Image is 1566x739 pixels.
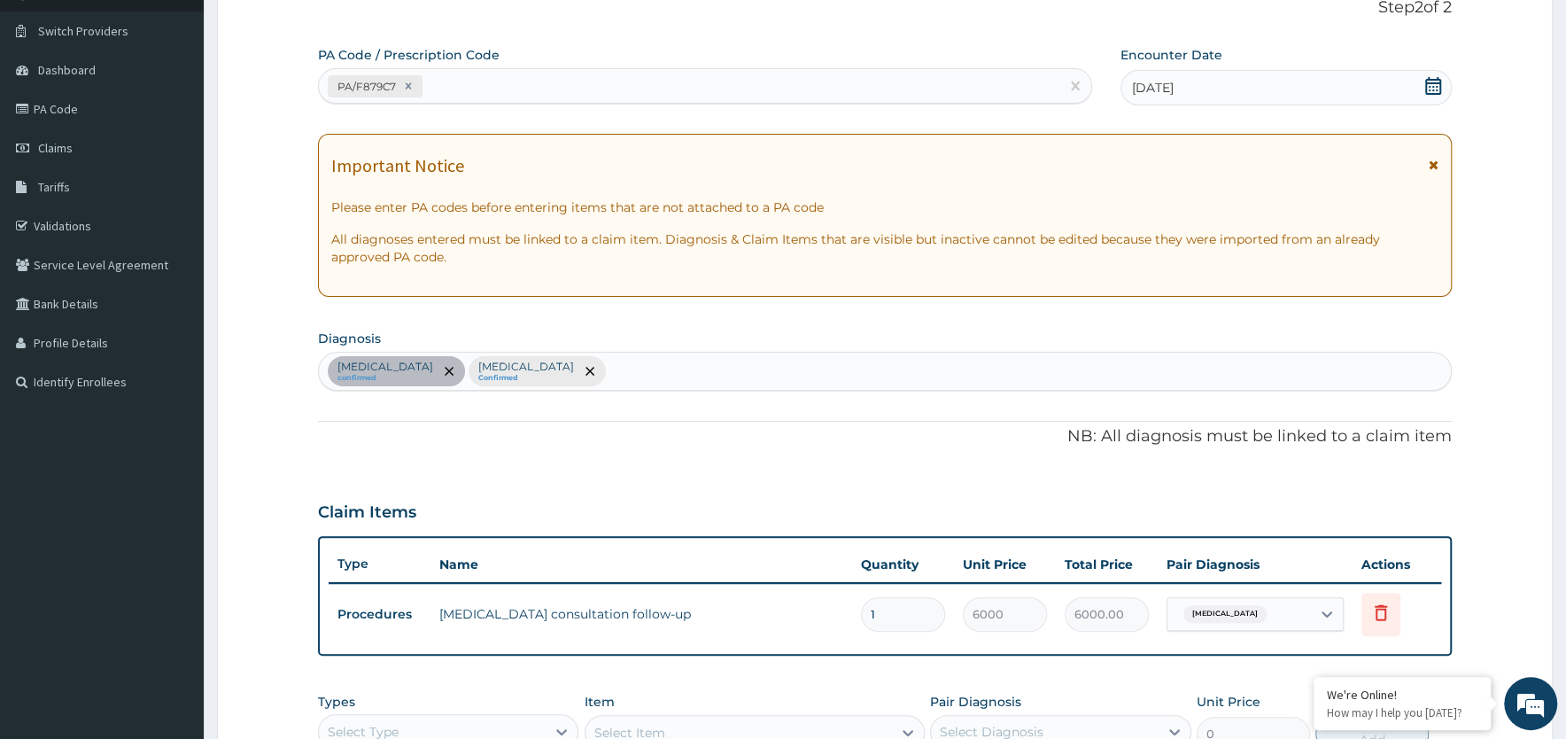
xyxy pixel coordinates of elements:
span: [DATE] [1132,79,1174,97]
label: Encounter Date [1120,46,1222,64]
label: PA Code / Prescription Code [318,46,500,64]
p: Please enter PA codes before entering items that are not attached to a PA code [331,198,1438,216]
label: Item [585,693,615,711]
div: We're Online! [1327,687,1477,703]
small: confirmed [337,374,433,383]
span: Claims [38,140,73,156]
p: All diagnoses entered must be linked to a claim item. Diagnosis & Claim Items that are visible bu... [331,230,1438,266]
span: Switch Providers [38,23,128,39]
div: Minimize live chat window [291,9,333,51]
th: Unit Price [954,547,1056,582]
th: Name [430,547,852,582]
img: d_794563401_company_1708531726252_794563401 [33,89,72,133]
td: [MEDICAL_DATA] consultation follow-up [430,596,852,632]
p: How may I help you today? [1327,705,1477,720]
th: Total Price [1056,547,1158,582]
h3: Claim Items [318,503,416,523]
th: Pair Diagnosis [1158,547,1353,582]
label: Pair Diagnosis [930,693,1021,711]
td: Procedures [329,598,430,631]
th: Quantity [852,547,954,582]
h1: Important Notice [331,156,464,175]
div: PA/F879C7 [332,76,399,97]
p: NB: All diagnosis must be linked to a claim item [318,425,1452,448]
div: Chat with us now [92,99,298,122]
small: Confirmed [478,374,574,383]
label: Diagnosis [318,330,381,347]
span: remove selection option [582,363,598,379]
span: Dashboard [38,62,96,78]
span: Tariffs [38,179,70,195]
p: [MEDICAL_DATA] [478,360,574,374]
span: [MEDICAL_DATA] [1183,605,1267,623]
th: Type [329,548,430,580]
textarea: Type your message and hit 'Enter' [9,484,337,546]
span: We're online! [103,223,244,402]
label: Unit Price [1197,693,1260,711]
p: [MEDICAL_DATA] [337,360,433,374]
label: Types [318,695,355,710]
th: Actions [1353,547,1441,582]
span: remove selection option [441,363,457,379]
